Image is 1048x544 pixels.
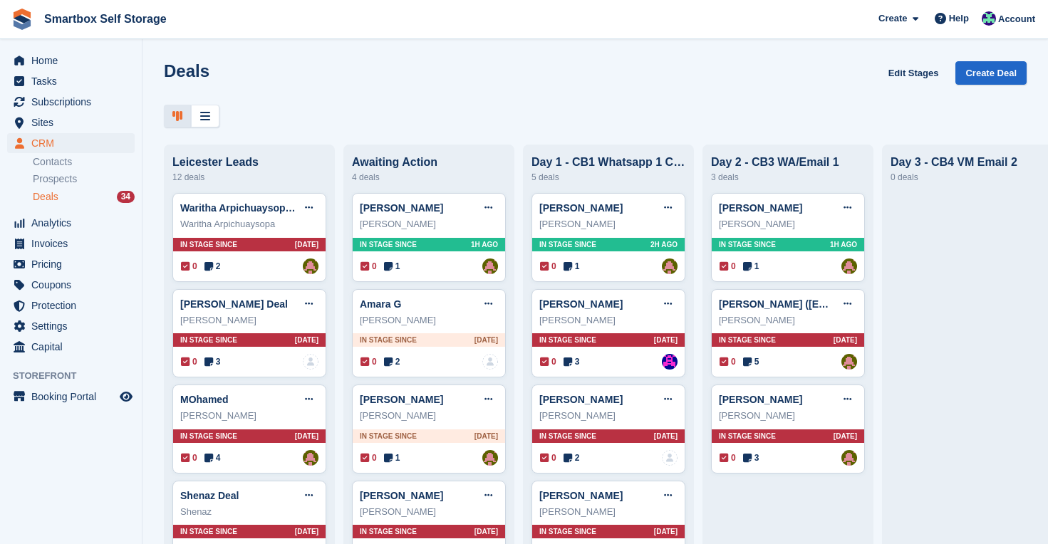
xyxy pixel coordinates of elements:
[540,451,556,464] span: 0
[384,260,400,273] span: 1
[841,258,857,274] a: Alex Selenitsas
[204,260,221,273] span: 2
[841,354,857,370] a: Alex Selenitsas
[384,355,400,368] span: 2
[31,337,117,357] span: Capital
[711,169,865,186] div: 3 deals
[539,335,596,345] span: In stage since
[33,172,135,187] a: Prospects
[539,313,678,328] div: [PERSON_NAME]
[117,191,135,203] div: 34
[352,169,506,186] div: 4 deals
[719,394,802,405] a: [PERSON_NAME]
[720,451,736,464] span: 0
[539,431,596,441] span: In stage since
[743,355,759,368] span: 5
[539,505,678,519] div: [PERSON_NAME]
[360,335,417,345] span: In stage since
[662,354,678,370] img: Sam Austin
[180,202,315,214] a: Waritha Arpichuaysopa Deal
[360,451,377,464] span: 0
[7,133,135,153] a: menu
[719,239,776,250] span: In stage since
[539,490,623,501] a: [PERSON_NAME]
[31,51,117,70] span: Home
[564,355,580,368] span: 3
[360,260,377,273] span: 0
[539,217,678,231] div: [PERSON_NAME]
[7,387,135,407] a: menu
[7,113,135,132] a: menu
[539,202,623,214] a: [PERSON_NAME]
[878,11,907,26] span: Create
[11,9,33,30] img: stora-icon-8386f47178a22dfd0bd8f6a31ec36ba5ce8667c1dd55bd0f319d3a0aa187defe.svg
[180,409,318,423] div: [PERSON_NAME]
[662,450,678,466] img: deal-assignee-blank
[295,526,318,537] span: [DATE]
[998,12,1035,26] span: Account
[180,526,237,537] span: In stage since
[743,260,759,273] span: 1
[540,260,556,273] span: 0
[181,451,197,464] span: 0
[482,354,498,370] a: deal-assignee-blank
[719,431,776,441] span: In stage since
[719,217,857,231] div: [PERSON_NAME]
[180,239,237,250] span: In stage since
[720,260,736,273] span: 0
[474,431,498,441] span: [DATE]
[841,450,857,466] img: Alex Selenitsas
[295,335,318,345] span: [DATE]
[180,335,237,345] span: In stage since
[31,316,117,336] span: Settings
[164,61,209,80] h1: Deals
[719,409,857,423] div: [PERSON_NAME]
[360,217,498,231] div: [PERSON_NAME]
[180,431,237,441] span: In stage since
[7,71,135,91] a: menu
[33,190,58,204] span: Deals
[482,450,498,466] a: Alex Selenitsas
[654,335,678,345] span: [DATE]
[13,369,142,383] span: Storefront
[539,409,678,423] div: [PERSON_NAME]
[834,335,857,345] span: [DATE]
[31,71,117,91] span: Tasks
[540,355,556,368] span: 0
[955,61,1027,85] a: Create Deal
[834,431,857,441] span: [DATE]
[360,202,443,214] a: [PERSON_NAME]
[180,313,318,328] div: [PERSON_NAME]
[360,313,498,328] div: [PERSON_NAME]
[31,133,117,153] span: CRM
[7,213,135,233] a: menu
[539,526,596,537] span: In stage since
[180,298,288,310] a: [PERSON_NAME] Deal
[204,355,221,368] span: 3
[31,387,117,407] span: Booking Portal
[180,394,229,405] a: MOhamed
[31,295,117,315] span: Protection
[743,451,759,464] span: 3
[564,260,580,273] span: 1
[360,526,417,537] span: In stage since
[295,431,318,441] span: [DATE]
[181,260,197,273] span: 0
[482,258,498,274] img: Alex Selenitsas
[303,450,318,466] a: Alex Selenitsas
[33,172,77,186] span: Prospects
[118,388,135,405] a: Preview store
[471,239,498,250] span: 1H AGO
[7,254,135,274] a: menu
[33,189,135,204] a: Deals 34
[303,258,318,274] img: Alex Selenitsas
[883,61,945,85] a: Edit Stages
[531,169,685,186] div: 5 deals
[384,451,400,464] span: 1
[719,313,857,328] div: [PERSON_NAME]
[891,169,1044,186] div: 0 deals
[474,526,498,537] span: [DATE]
[303,354,318,370] img: deal-assignee-blank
